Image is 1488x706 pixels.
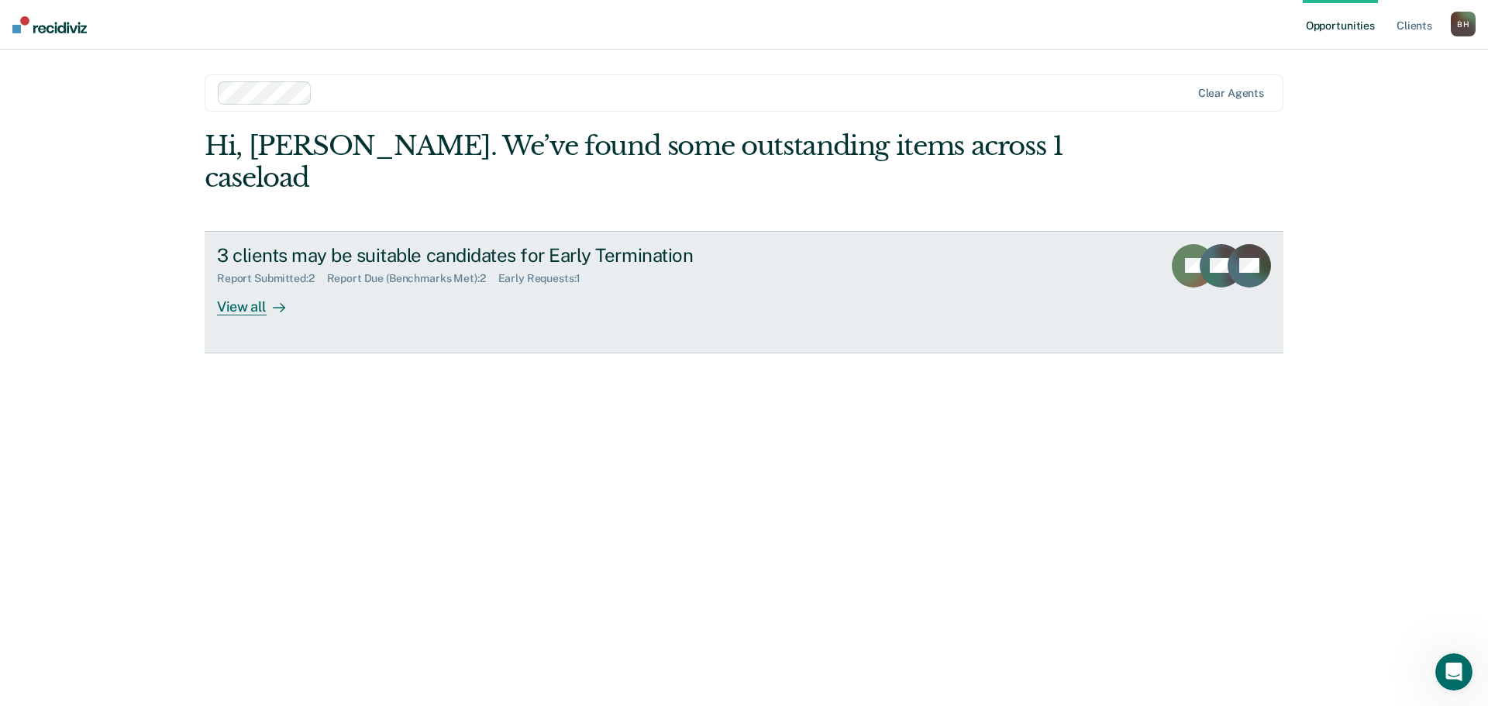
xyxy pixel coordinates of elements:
[217,272,327,285] div: Report Submitted : 2
[12,16,87,33] img: Recidiviz
[1451,12,1476,36] button: BH
[1435,653,1472,691] iframe: Intercom live chat
[205,130,1068,194] div: Hi, [PERSON_NAME]. We’ve found some outstanding items across 1 caseload
[205,231,1283,353] a: 3 clients may be suitable candidates for Early TerminationReport Submitted:2Report Due (Benchmark...
[1451,12,1476,36] div: B H
[498,272,594,285] div: Early Requests : 1
[217,244,761,267] div: 3 clients may be suitable candidates for Early Termination
[327,272,498,285] div: Report Due (Benchmarks Met) : 2
[1198,87,1264,100] div: Clear agents
[217,285,304,315] div: View all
